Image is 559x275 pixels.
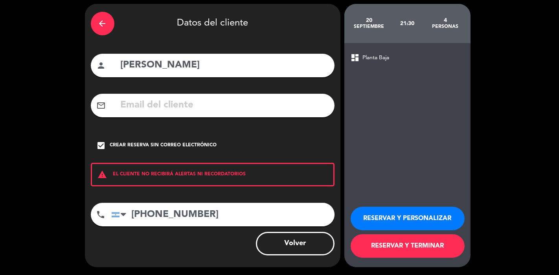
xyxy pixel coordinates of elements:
span: Planta Baja [363,53,390,62]
div: septiembre [350,24,388,30]
button: Volver [256,232,335,255]
input: Nombre del cliente [120,57,329,73]
div: 21:30 [388,10,426,37]
i: warning [92,170,113,179]
div: personas [426,24,464,30]
i: phone [96,210,106,219]
button: RESERVAR Y PERSONALIZAR [351,207,465,230]
span: dashboard [351,53,360,62]
input: Número de teléfono... [111,203,335,226]
i: arrow_back [98,19,107,28]
div: Argentina: +54 [112,203,130,226]
div: Datos del cliente [91,10,335,37]
div: EL CLIENTE NO RECIBIRÁ ALERTAS NI RECORDATORIOS [91,163,335,186]
button: RESERVAR Y TERMINAR [351,234,465,258]
input: Email del cliente [120,97,329,113]
div: 20 [350,17,388,24]
i: person [97,61,106,70]
div: 4 [426,17,464,24]
div: Crear reserva sin correo electrónico [110,142,217,149]
i: check_box [97,141,106,150]
i: mail_outline [97,101,106,110]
